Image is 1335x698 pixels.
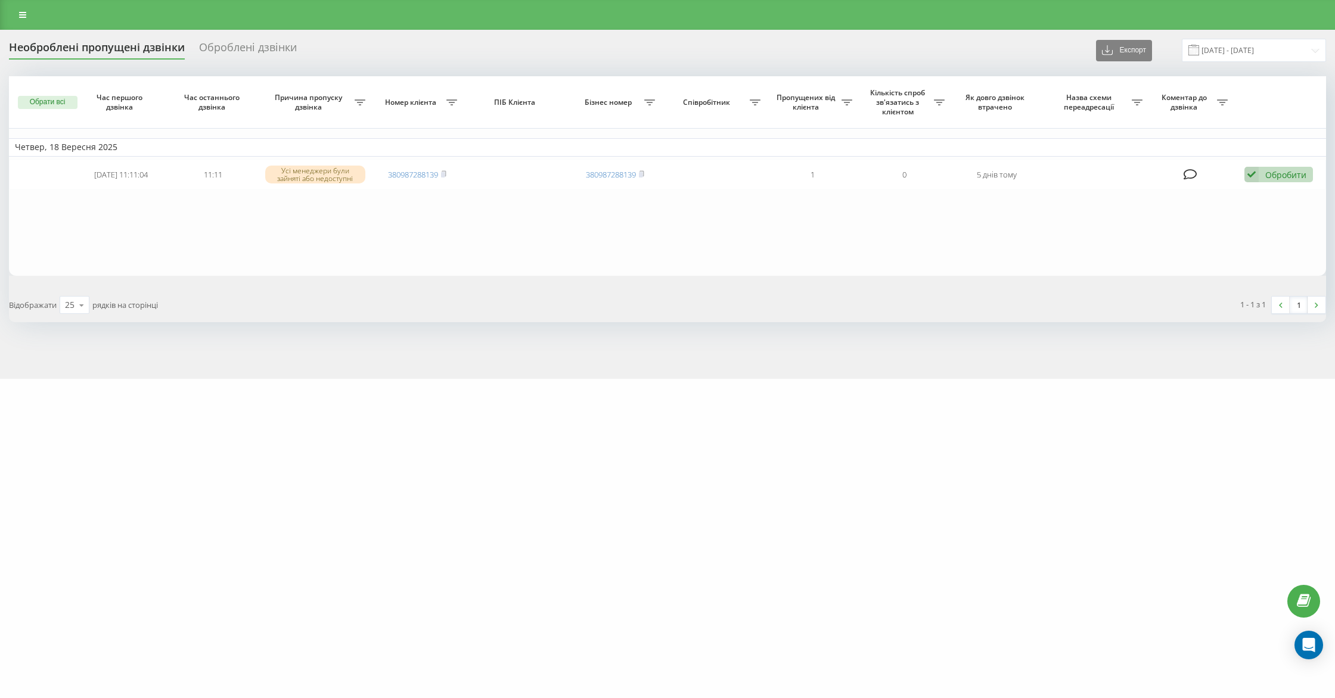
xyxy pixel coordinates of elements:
td: [DATE] 11:11:04 [75,159,167,191]
span: рядків на сторінці [92,300,158,310]
div: Open Intercom Messenger [1294,631,1323,659]
a: 380987288139 [586,169,636,180]
td: Четвер, 18 Вересня 2025 [9,138,1326,156]
span: Співробітник [667,98,750,107]
td: 5 днів тому [951,159,1043,191]
td: 11:11 [167,159,259,191]
div: Усі менеджери були зайняті або недоступні [265,166,365,183]
span: ПІБ Клієнта [474,98,558,107]
span: Відображати [9,300,57,310]
span: Коментар до дзвінка [1154,93,1218,111]
span: Час першого дзвінка [85,93,157,111]
span: Як довго дзвінок втрачено [961,93,1033,111]
div: 25 [65,299,74,311]
span: Кількість спроб зв'язатись з клієнтом [864,88,934,116]
span: Бізнес номер [575,98,644,107]
span: Назва схеми переадресації [1049,93,1132,111]
span: Причина пропуску дзвінка [265,93,355,111]
div: Оброблені дзвінки [199,41,297,60]
div: Необроблені пропущені дзвінки [9,41,185,60]
span: Номер клієнта [377,98,447,107]
button: Експорт [1096,40,1152,61]
a: 1 [1290,297,1308,313]
a: 380987288139 [388,169,438,180]
div: Обробити [1265,169,1306,180]
td: 1 [766,159,859,191]
span: Час останнього дзвінка [177,93,249,111]
div: 1 - 1 з 1 [1240,298,1266,310]
button: Обрати всі [18,96,77,109]
span: Пропущених від клієнта [772,93,842,111]
td: 0 [858,159,951,191]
